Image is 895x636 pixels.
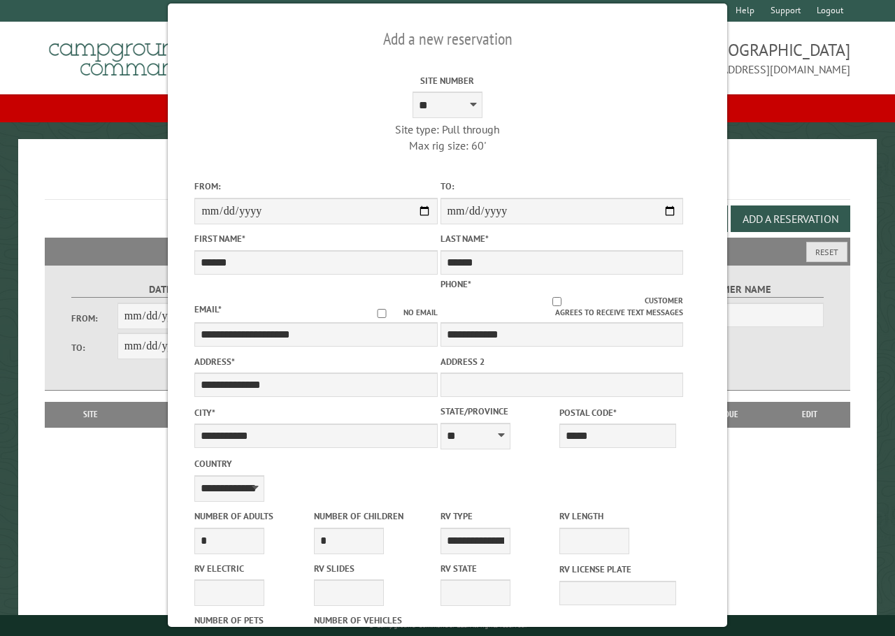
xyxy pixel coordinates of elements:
label: To: [441,180,683,193]
input: No email [360,309,403,318]
label: RV Type [441,509,557,523]
label: RV License Plate [559,563,676,576]
h1: Reservations [45,161,850,200]
label: State/Province [441,405,557,418]
label: Customer agrees to receive text messages [441,295,683,319]
label: First Name [194,232,437,245]
label: Postal Code [559,406,676,419]
label: Number of Vehicles [314,614,431,627]
label: Number of Adults [194,509,311,523]
label: From: [194,180,437,193]
label: RV Electric [194,562,311,575]
label: RV Slides [314,562,431,575]
h2: Filters [45,238,850,264]
label: Phone [441,278,471,290]
th: Edit [769,402,850,427]
label: Address [194,355,437,368]
label: Country [194,457,437,470]
label: Site Number [326,74,568,87]
div: Site type: Pull through [326,122,568,137]
label: Dates [71,282,256,298]
th: Due [694,402,769,427]
div: Max rig size: 60' [326,138,568,153]
button: Reset [806,242,847,262]
th: Site [52,402,130,427]
label: City [194,406,437,419]
label: To: [71,341,117,354]
label: No email [360,307,437,319]
h2: Add a new reservation [194,26,700,52]
label: Address 2 [441,355,683,368]
label: RV State [441,562,557,575]
label: RV Length [559,509,676,523]
label: Email [194,303,222,315]
label: Last Name [441,232,683,245]
small: © Campground Commander LLC. All rights reserved. [368,621,527,630]
label: Number of Children [314,509,431,523]
th: Dates [130,402,233,427]
input: Customer agrees to receive text messages [469,297,645,306]
label: Number of Pets [194,614,311,627]
button: Add a Reservation [731,205,850,232]
label: From: [71,312,117,325]
img: Campground Commander [45,27,220,82]
label: Customer Name [639,282,824,298]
